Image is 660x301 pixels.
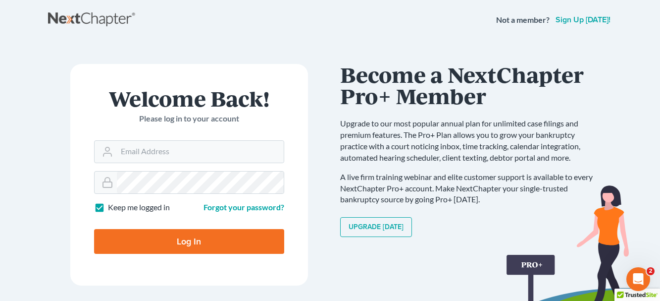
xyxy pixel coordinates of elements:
[340,118,603,163] p: Upgrade to our most popular annual plan for unlimited case filings and premium features. The Pro+...
[626,267,650,291] iframe: Intercom live chat
[203,202,284,212] a: Forgot your password?
[94,88,284,109] h1: Welcome Back!
[340,217,412,237] a: Upgrade [DATE]
[554,16,612,24] a: Sign up [DATE]!
[108,202,170,213] label: Keep me logged in
[340,64,603,106] h1: Become a NextChapter Pro+ Member
[340,172,603,206] p: A live firm training webinar and elite customer support is available to every NextChapter Pro+ ac...
[94,113,284,124] p: Please log in to your account
[94,229,284,254] input: Log In
[117,141,284,163] input: Email Address
[647,267,655,275] span: 2
[496,14,550,26] strong: Not a member?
